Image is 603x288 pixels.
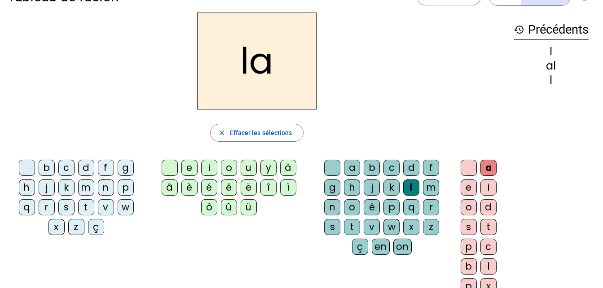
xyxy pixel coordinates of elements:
div: v [98,199,114,215]
div: v [364,219,380,235]
div: h [344,179,360,196]
div: à [280,160,296,176]
div: o [221,160,237,176]
div: j [364,179,380,196]
h2: la [197,13,317,109]
div: z [68,219,84,235]
div: ô [201,199,217,215]
div: p [383,199,400,215]
div: w [118,199,134,215]
div: k [383,179,400,196]
div: d [480,199,497,215]
div: é [201,179,217,196]
div: x [48,219,65,235]
div: a [480,160,497,176]
div: e [461,179,477,196]
div: û [221,199,237,215]
div: z [423,219,439,235]
span: Effacer les sélections [229,127,292,138]
div: h [19,179,35,196]
div: ë [241,179,257,196]
div: t [480,219,497,235]
div: a [344,160,360,176]
div: en [372,239,390,255]
div: s [461,219,477,235]
div: l [514,75,589,86]
div: è [181,179,198,196]
div: ç [352,239,368,255]
div: t [344,219,360,235]
div: l [480,258,497,275]
div: d [403,160,419,176]
div: w [383,219,400,235]
div: p [461,239,477,255]
div: f [98,160,114,176]
div: q [403,199,419,215]
div: ç [88,219,104,235]
mat-icon: close [218,129,226,137]
div: b [364,160,380,176]
div: g [118,160,134,176]
div: u [241,160,257,176]
div: j [39,179,55,196]
div: o [344,199,360,215]
div: o [461,199,477,215]
div: i [480,179,497,196]
div: l [403,179,419,196]
div: s [324,219,340,235]
div: g [324,179,340,196]
div: f [423,160,439,176]
div: n [324,199,340,215]
div: d [78,160,94,176]
div: l [514,46,589,57]
div: al [514,61,589,71]
div: ü [241,199,257,215]
div: b [461,258,477,275]
div: e [181,160,198,176]
div: ï [280,179,296,196]
mat-icon: history [514,24,524,35]
div: î [260,179,277,196]
div: m [423,179,439,196]
div: on [393,239,412,255]
div: é [364,199,380,215]
div: c [480,239,497,255]
button: Effacer les sélections [210,124,303,142]
div: p [118,179,134,196]
div: y [260,160,277,176]
div: r [423,199,439,215]
div: s [58,199,75,215]
div: ê [221,179,237,196]
div: k [58,179,75,196]
div: b [39,160,55,176]
div: i [201,160,217,176]
div: r [39,199,55,215]
div: n [98,179,114,196]
div: m [78,179,94,196]
div: x [403,219,419,235]
div: â [162,179,178,196]
h3: Précédents [514,20,589,40]
div: c [58,160,75,176]
div: t [78,199,94,215]
div: q [19,199,35,215]
div: c [383,160,400,176]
